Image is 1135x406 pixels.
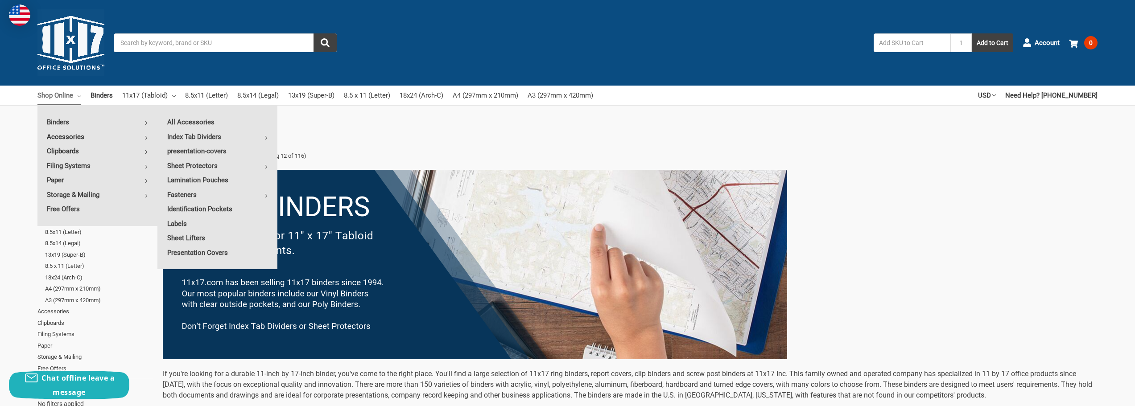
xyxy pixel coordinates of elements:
a: Need Help? [PHONE_NUMBER] [1005,86,1098,105]
button: Chat offline leave a message [9,371,129,399]
a: A3 (297mm x 420mm) [45,295,153,306]
a: 11x17 (Tabloid) [122,86,176,105]
a: Sheet Lifters [158,231,277,245]
a: Accessories [37,130,157,144]
a: Storage & Mailing [37,351,153,363]
a: Account [1023,31,1060,54]
a: Fasteners [158,188,277,202]
a: Labels [158,217,277,231]
a: 8.5x11 (Letter) [185,86,228,105]
a: presentation-covers [158,144,277,158]
a: Index Tab Dividers [158,130,277,144]
span: (Showing 12 of 116) [256,152,306,160]
a: 0 [1069,31,1098,54]
a: 13x19 (Super-B) [45,249,153,261]
a: Accessories [37,306,153,317]
img: 11x17.com [37,9,104,76]
a: Identification Pockets [158,202,277,216]
a: 18x24 (Arch-C) [400,86,443,105]
a: Filing Systems [37,159,157,173]
a: Free Offers [37,363,153,374]
span: Chat offline leave a message [41,373,115,397]
span: 0 [1084,36,1098,49]
a: Sheet Protectors [158,159,277,173]
a: Clipboards [37,317,153,329]
a: Storage & Mailing [37,188,157,202]
span: Account [1035,38,1060,48]
a: Filing Systems [37,328,153,340]
a: A4 (297mm x 210mm) [45,283,153,295]
a: 8.5 x 11 (Letter) [45,260,153,272]
span: If you're looking for a durable 11-inch by 17-inch binder, you've come to the right place. You'll... [163,369,1092,399]
a: Free Offers [37,202,157,216]
a: Paper [37,173,157,187]
a: Binders [37,115,157,129]
a: USD [978,86,996,105]
a: 13x19 (Super-B) [288,86,334,105]
img: binders-1-.png [163,170,787,359]
button: Add to Cart [972,33,1013,52]
a: 8.5x14 (Legal) [45,238,153,249]
a: A3 (297mm x 420mm) [528,86,593,105]
a: Paper [37,340,153,352]
a: 18x24 (Arch-C) [45,272,153,283]
a: Binders [91,86,113,105]
img: duty and tax information for United States [9,4,30,26]
input: Add SKU to Cart [874,33,950,52]
a: All Accessories [158,115,277,129]
a: A4 (297mm x 210mm) [453,86,518,105]
a: Shop Online [37,86,81,105]
a: Presentation Covers [158,246,277,260]
a: 8.5 x 11 (Letter) [344,86,390,105]
a: Lamination Pouches [158,173,277,187]
a: 8.5x14 (Legal) [237,86,279,105]
a: Clipboards [37,144,157,158]
a: 8.5x11 (Letter) [45,226,153,238]
input: Search by keyword, brand or SKU [114,33,337,52]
